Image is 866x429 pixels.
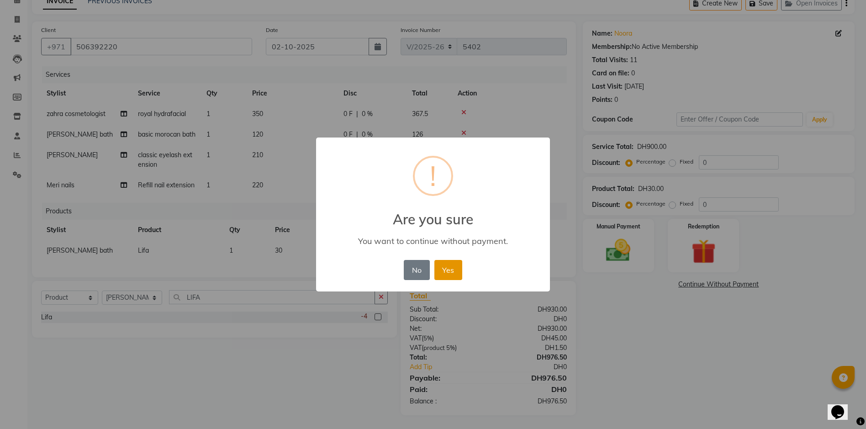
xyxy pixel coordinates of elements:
[430,158,436,194] div: !
[329,236,537,246] div: You want to continue without payment.
[434,260,462,280] button: Yes
[316,200,550,228] h2: Are you sure
[828,392,857,420] iframe: chat widget
[404,260,429,280] button: No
